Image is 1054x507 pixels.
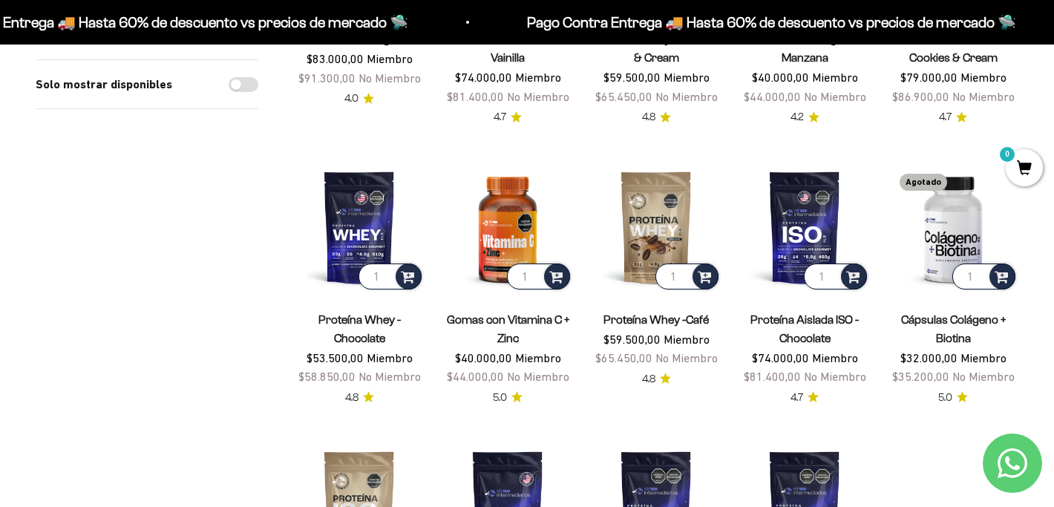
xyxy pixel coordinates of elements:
[298,370,356,383] span: $58.850,00
[642,109,655,125] span: 4.8
[307,52,364,65] span: $83.000,00
[790,109,804,125] span: 4.2
[344,91,374,107] a: 4.04.0 de 5.0 estrellas
[603,333,661,346] span: $59.500,00
[952,370,1015,383] span: No Miembro
[595,351,652,364] span: $65.450,00
[367,351,413,364] span: Miembro
[642,371,655,387] span: 4.8
[493,390,507,406] span: 5.0
[359,370,421,383] span: No Miembro
[493,390,523,406] a: 5.05.0 de 5.0 estrellas
[900,71,958,84] span: $79.000,00
[901,313,1006,344] a: Cápsulas Colágeno + Biotina
[1006,161,1043,177] a: 0
[952,90,1015,103] span: No Miembro
[744,90,801,103] span: $44.000,00
[507,90,569,103] span: No Miembro
[455,351,512,364] span: $40.000,00
[892,90,949,103] span: $86.900,00
[938,390,952,406] span: 5.0
[603,71,661,84] span: $59.500,00
[507,370,569,383] span: No Miembro
[790,390,819,406] a: 4.74.7 de 5.0 estrellas
[36,75,172,94] label: Solo mostrar disponibles
[447,90,504,103] span: $81.400,00
[998,145,1016,163] mark: 0
[345,390,374,406] a: 4.84.8 de 5.0 estrellas
[318,313,401,344] a: Proteína Whey - Chocolate
[790,390,803,406] span: 4.7
[603,313,709,326] a: Proteína Whey -Café
[345,390,359,406] span: 4.8
[804,90,866,103] span: No Miembro
[655,351,718,364] span: No Miembro
[655,90,718,103] span: No Miembro
[307,351,364,364] span: $53.500,00
[515,351,561,364] span: Miembro
[804,370,866,383] span: No Miembro
[494,109,522,125] a: 4.74.7 de 5.0 estrellas
[900,351,958,364] span: $32.000,00
[494,109,506,125] span: 4.7
[744,370,801,383] span: $81.400,00
[344,91,359,107] span: 4.0
[960,351,1006,364] span: Miembro
[298,71,356,85] span: $91.300,00
[790,109,819,125] a: 4.24.2 de 5.0 estrellas
[812,351,858,364] span: Miembro
[812,71,858,84] span: Miembro
[664,333,710,346] span: Miembro
[939,109,967,125] a: 4.74.7 de 5.0 estrellas
[447,313,569,344] a: Gomas con Vitamina C + Zinc
[447,370,504,383] span: $44.000,00
[960,71,1006,84] span: Miembro
[595,90,652,103] span: $65.450,00
[455,71,512,84] span: $74.000,00
[642,109,671,125] a: 4.84.8 de 5.0 estrellas
[367,52,413,65] span: Miembro
[750,313,859,344] a: Proteína Aislada ISO - Chocolate
[939,109,952,125] span: 4.7
[752,351,809,364] span: $74.000,00
[664,71,710,84] span: Miembro
[938,390,968,406] a: 5.05.0 de 5.0 estrellas
[892,370,949,383] span: $35.200,00
[642,371,671,387] a: 4.84.8 de 5.0 estrellas
[515,71,561,84] span: Miembro
[526,10,1015,34] p: Pago Contra Entrega 🚚 Hasta 60% de descuento vs precios de mercado 🛸
[359,71,421,85] span: No Miembro
[752,71,809,84] span: $40.000,00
